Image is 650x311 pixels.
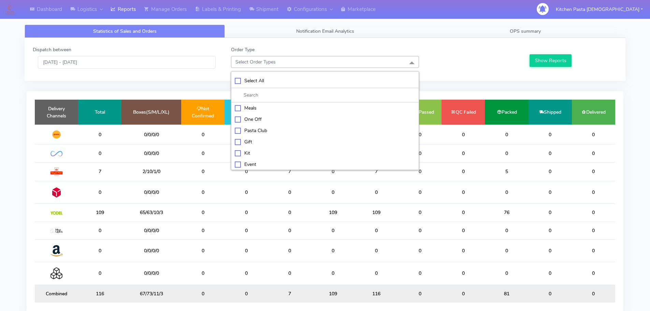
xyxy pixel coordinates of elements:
[572,100,615,125] td: Delivered
[78,100,121,125] td: Total
[398,162,442,181] td: 0
[355,162,398,181] td: 7
[121,125,181,144] td: 0/0/0/0
[268,239,311,262] td: 0
[398,204,442,222] td: 0
[268,181,311,203] td: 0
[529,222,572,239] td: 0
[121,262,181,285] td: 0/0/0/0
[78,144,121,162] td: 0
[181,222,225,239] td: 0
[33,46,71,53] label: Dispatch between
[181,162,225,181] td: 0
[529,125,572,144] td: 0
[398,100,442,125] td: QC Passed
[231,46,255,53] label: Order Type
[38,56,216,69] input: Pick the Daterange
[485,222,528,239] td: 0
[442,125,485,144] td: 0
[121,285,181,302] td: 67/73/11/3
[78,162,121,181] td: 7
[225,144,268,162] td: 0
[78,222,121,239] td: 0
[312,162,355,181] td: 0
[529,100,572,125] td: Shipped
[572,181,615,203] td: 0
[355,222,398,239] td: 0
[181,100,225,125] td: Not Confirmed
[442,204,485,222] td: 0
[235,59,276,65] span: Select Order Types
[50,151,62,157] img: OnFleet
[121,181,181,203] td: 0/0/0/0
[225,162,268,181] td: 0
[529,181,572,203] td: 0
[442,162,485,181] td: 0
[442,222,485,239] td: 0
[225,204,268,222] td: 0
[50,245,62,257] img: Amazon
[225,100,268,125] td: Confirmed
[121,222,181,239] td: 0/0/0/0
[225,181,268,203] td: 0
[485,144,528,162] td: 0
[50,267,62,279] img: Collection
[572,285,615,302] td: 0
[572,204,615,222] td: 0
[121,239,181,262] td: 0/0/0/0
[485,162,528,181] td: 5
[572,162,615,181] td: 0
[225,125,268,144] td: 0
[181,204,225,222] td: 0
[235,77,415,84] div: Select All
[529,239,572,262] td: 0
[572,262,615,285] td: 0
[485,239,528,262] td: 0
[442,181,485,203] td: 0
[225,285,268,302] td: 0
[485,285,528,302] td: 81
[529,204,572,222] td: 0
[50,168,62,176] img: Royal Mail
[78,285,121,302] td: 116
[442,144,485,162] td: 0
[235,91,415,99] input: multiselect-search
[268,162,311,181] td: 7
[312,239,355,262] td: 0
[442,100,485,125] td: QC Failed
[398,125,442,144] td: 0
[50,130,62,139] img: DHL
[485,100,528,125] td: Packed
[312,262,355,285] td: 0
[312,285,355,302] td: 109
[235,138,415,145] div: Gift
[181,144,225,162] td: 0
[225,239,268,262] td: 0
[398,181,442,203] td: 0
[93,28,157,34] span: Statistics of Sales and Orders
[572,125,615,144] td: 0
[485,125,528,144] td: 0
[78,181,121,203] td: 0
[572,144,615,162] td: 0
[355,285,398,302] td: 116
[312,222,355,239] td: 0
[529,262,572,285] td: 0
[50,186,62,198] img: DPD
[25,25,625,38] ul: Tabs
[355,181,398,203] td: 0
[529,144,572,162] td: 0
[225,222,268,239] td: 0
[121,100,181,125] td: Boxes(S/M/L/XL)
[268,285,311,302] td: 7
[398,285,442,302] td: 0
[268,204,311,222] td: 0
[121,204,181,222] td: 65/63/10/3
[529,285,572,302] td: 0
[485,262,528,285] td: 0
[296,28,354,34] span: Notification Email Analytics
[355,262,398,285] td: 0
[442,239,485,262] td: 0
[181,239,225,262] td: 0
[35,100,78,125] td: Delivery Channels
